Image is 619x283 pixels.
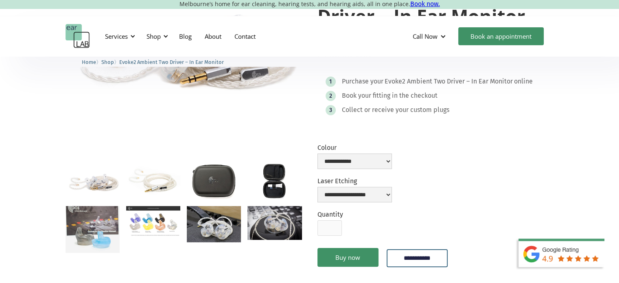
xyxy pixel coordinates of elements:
[317,211,343,218] label: Quantity
[458,27,544,45] a: Book an appointment
[126,206,180,236] a: open lightbox
[329,107,332,113] div: 3
[105,32,128,40] div: Services
[66,163,120,200] a: open lightbox
[142,24,171,48] div: Shop
[228,24,262,48] a: Contact
[101,59,114,65] span: Shop
[317,144,392,151] label: Colour
[100,24,138,48] div: Services
[173,24,198,48] a: Blog
[82,58,101,66] li: 〉
[198,24,228,48] a: About
[342,106,449,114] div: Collect or receive your custom plugs
[66,206,120,253] a: open lightbox
[119,58,224,66] a: Evoke2 Ambient Two Driver – In Ear Monitor
[187,206,241,242] a: open lightbox
[66,24,90,48] a: home
[126,163,180,197] a: open lightbox
[413,32,437,40] div: Call Now
[342,77,383,86] div: Purchase your
[147,32,161,40] div: Shop
[329,93,332,99] div: 2
[101,58,114,66] a: Shop
[329,79,332,85] div: 1
[82,58,96,66] a: Home
[385,77,513,86] div: Evoke2 Ambient Two Driver – In Ear Monitor
[247,206,302,240] a: open lightbox
[101,58,119,66] li: 〉
[187,163,241,199] a: open lightbox
[247,163,302,199] a: open lightbox
[317,248,378,267] a: Buy now
[317,177,392,185] label: Laser Etching
[514,77,533,86] div: online
[119,59,224,65] span: Evoke2 Ambient Two Driver – In Ear Monitor
[82,59,96,65] span: Home
[406,24,454,48] div: Call Now
[342,92,437,100] div: Book your fitting in the checkout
